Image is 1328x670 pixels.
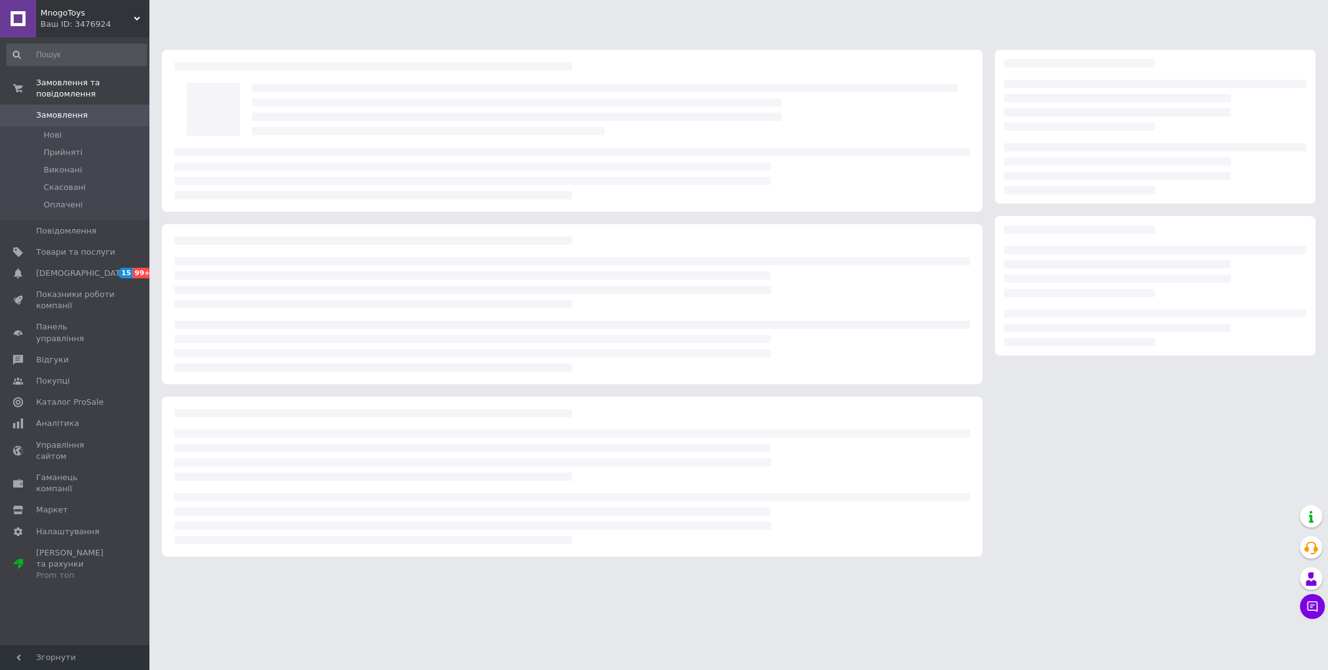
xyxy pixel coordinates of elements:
span: [PERSON_NAME] та рахунки [36,547,115,582]
span: Панель управління [36,321,115,344]
span: Відгуки [36,354,68,366]
div: Prom топ [36,570,115,581]
button: Чат з покупцем [1300,594,1325,619]
span: Налаштування [36,526,100,537]
span: Замовлення [36,110,88,121]
span: Аналітика [36,418,79,429]
div: Ваш ID: 3476924 [40,19,149,30]
span: Замовлення та повідомлення [36,77,149,100]
span: Покупці [36,375,70,387]
span: Оплачені [44,199,83,210]
input: Пошук [6,44,147,66]
span: 15 [118,268,133,278]
span: Прийняті [44,147,82,158]
span: Повідомлення [36,225,97,237]
span: Гаманець компанії [36,472,115,494]
span: Управління сайтом [36,440,115,462]
span: Товари та послуги [36,247,115,258]
span: 99+ [133,268,153,278]
span: Каталог ProSale [36,397,103,408]
span: Маркет [36,504,68,516]
span: MnogoToys [40,7,134,19]
span: Скасовані [44,182,86,193]
span: Показники роботи компанії [36,289,115,311]
span: Виконані [44,164,82,176]
span: Нові [44,130,62,141]
span: [DEMOGRAPHIC_DATA] [36,268,128,279]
